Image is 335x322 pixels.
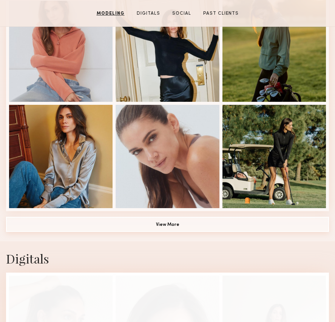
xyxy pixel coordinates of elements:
[6,250,329,267] div: Digitals
[169,10,194,17] a: Social
[134,10,163,17] a: Digitals
[6,217,329,232] button: View More
[94,10,128,17] a: Modeling
[200,10,242,17] a: Past Clients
